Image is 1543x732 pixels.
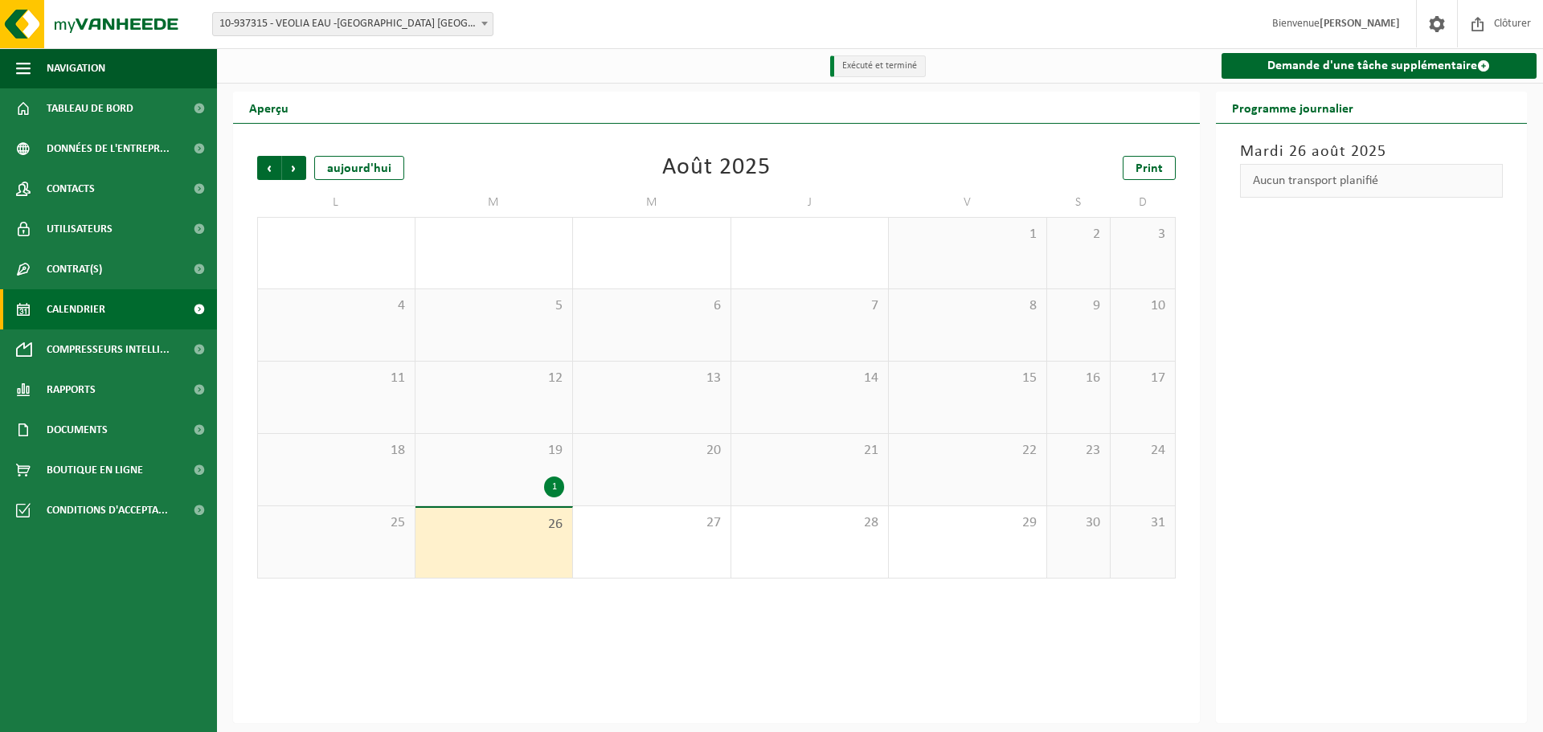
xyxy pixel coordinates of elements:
span: Navigation [47,48,105,88]
span: 9 [1055,297,1103,315]
span: 29 [897,514,1038,532]
span: 15 [897,370,1038,387]
span: Contacts [47,169,95,209]
span: Rapports [47,370,96,410]
span: 28 [739,514,881,532]
span: 13 [581,370,722,387]
a: Demande d'une tâche supplémentaire [1222,53,1537,79]
span: Compresseurs intelli... [47,329,170,370]
span: 20 [581,442,722,460]
li: Exécuté et terminé [830,55,926,77]
span: Calendrier [47,289,105,329]
td: M [415,188,574,217]
span: 16 [1055,370,1103,387]
span: 22 [897,442,1038,460]
div: 1 [544,476,564,497]
span: 10-937315 - VEOLIA EAU -ARTOIS DOUAISIS - LENS [213,13,493,35]
span: 1 [897,226,1038,243]
div: Aucun transport planifié [1240,164,1504,198]
strong: [PERSON_NAME] [1320,18,1400,30]
td: M [573,188,731,217]
span: 4 [266,297,407,315]
span: 5 [424,297,565,315]
span: 24 [1119,442,1166,460]
span: 25 [266,514,407,532]
td: D [1111,188,1175,217]
span: Documents [47,410,108,450]
span: Conditions d'accepta... [47,490,168,530]
span: 19 [424,442,565,460]
span: 8 [897,297,1038,315]
span: Précédent [257,156,281,180]
span: Tableau de bord [47,88,133,129]
td: S [1047,188,1111,217]
span: 10-937315 - VEOLIA EAU -ARTOIS DOUAISIS - LENS [212,12,493,36]
span: 7 [739,297,881,315]
span: 3 [1119,226,1166,243]
span: 26 [424,516,565,534]
span: Données de l'entrepr... [47,129,170,169]
h2: Aperçu [233,92,305,123]
span: Suivant [282,156,306,180]
h3: Mardi 26 août 2025 [1240,140,1504,164]
span: 31 [1119,514,1166,532]
span: 17 [1119,370,1166,387]
span: 2 [1055,226,1103,243]
a: Print [1123,156,1176,180]
span: 10 [1119,297,1166,315]
div: Août 2025 [662,156,771,180]
td: J [731,188,890,217]
span: Contrat(s) [47,249,102,289]
div: aujourd'hui [314,156,404,180]
span: 11 [266,370,407,387]
span: Boutique en ligne [47,450,143,490]
h2: Programme journalier [1216,92,1369,123]
span: 18 [266,442,407,460]
span: 27 [581,514,722,532]
span: 21 [739,442,881,460]
span: 12 [424,370,565,387]
span: 14 [739,370,881,387]
span: 6 [581,297,722,315]
span: Utilisateurs [47,209,113,249]
span: Print [1136,162,1163,175]
span: 23 [1055,442,1103,460]
td: L [257,188,415,217]
span: 30 [1055,514,1103,532]
td: V [889,188,1047,217]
